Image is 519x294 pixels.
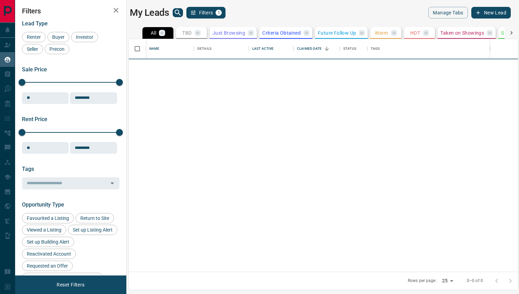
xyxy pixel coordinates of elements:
button: Sort [322,44,332,54]
div: Name [149,39,160,58]
span: Renter [24,34,43,40]
div: Last Active [252,39,274,58]
span: Return to Site [78,215,112,221]
div: 25 [439,276,456,286]
p: Rows per page: [408,278,437,284]
div: Tags [367,39,490,58]
p: Warm [375,31,388,35]
div: Favourited a Listing [22,213,74,223]
div: Claimed Date [293,39,340,58]
span: Pre-Construction Form Submitted [24,275,101,281]
button: Filters1 [186,7,226,19]
span: Rent Price [22,116,47,122]
div: Requested an Offer [22,261,73,271]
button: Reset Filters [52,279,89,291]
span: Opportunity Type [22,201,64,208]
button: Manage Tabs [428,7,468,19]
div: Last Active [249,39,293,58]
div: Set up Listing Alert [68,225,117,235]
p: Future Follow Up [318,31,356,35]
div: Viewed a Listing [22,225,66,235]
div: Precon [45,44,69,54]
h2: Filters [22,7,119,15]
span: Requested an Offer [24,263,70,269]
p: HOT [410,31,420,35]
div: Investor [71,32,98,42]
p: Just Browsing [212,31,245,35]
p: Taken on Showings [440,31,484,35]
div: Pre-Construction Form Submitted [22,273,103,283]
div: Return to Site [76,213,114,223]
span: Lead Type [22,20,48,27]
div: Tags [371,39,380,58]
button: New Lead [471,7,511,19]
span: Precon [47,46,67,52]
span: Sale Price [22,66,47,73]
span: Seller [24,46,41,52]
div: Status [340,39,367,58]
div: Name [146,39,194,58]
span: Set up Listing Alert [70,227,115,233]
p: Criteria Obtained [262,31,301,35]
span: 1 [216,10,221,15]
div: Claimed Date [297,39,322,58]
div: Status [343,39,356,58]
span: Favourited a Listing [24,215,71,221]
button: search button [173,8,183,17]
div: Reactivated Account [22,249,76,259]
span: Set up Building Alert [24,239,72,245]
div: Buyer [47,32,69,42]
div: Details [194,39,249,58]
button: Open [107,178,117,188]
div: Renter [22,32,46,42]
span: Reactivated Account [24,251,73,257]
span: Buyer [50,34,67,40]
div: Details [197,39,211,58]
p: TBD [182,31,192,35]
span: Tags [22,166,34,172]
p: 0–0 of 0 [467,278,483,284]
div: Set up Building Alert [22,237,74,247]
h1: My Leads [130,7,169,18]
p: All [151,31,156,35]
div: Seller [22,44,43,54]
span: Viewed a Listing [24,227,64,233]
span: Investor [73,34,96,40]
